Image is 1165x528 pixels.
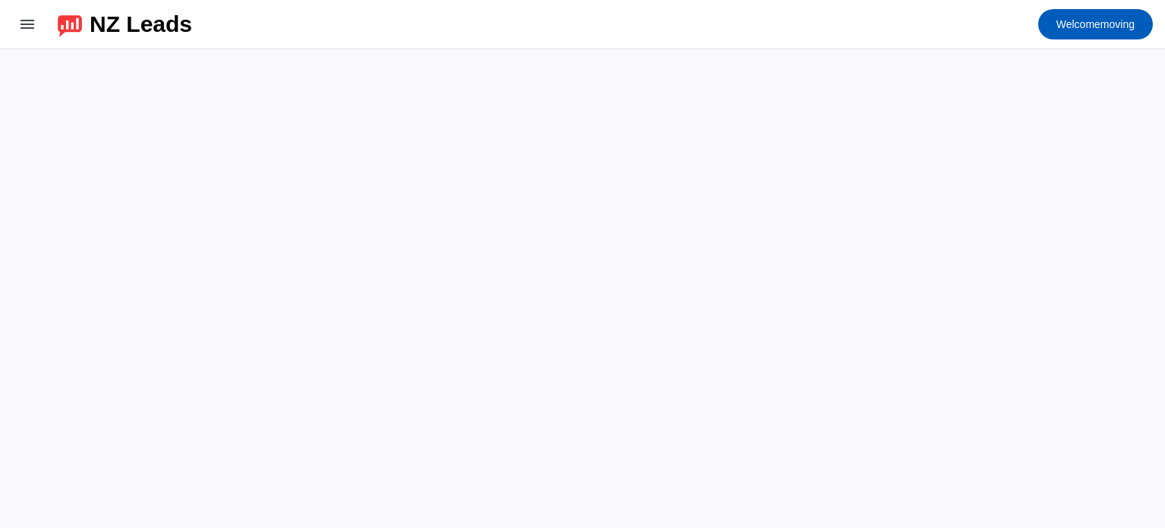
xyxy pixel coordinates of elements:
button: Welcomemoving [1038,9,1153,39]
div: NZ Leads [90,14,192,35]
span: moving [1056,14,1135,35]
span: Welcome [1056,18,1100,30]
img: logo [58,11,82,37]
mat-icon: menu [18,15,36,33]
